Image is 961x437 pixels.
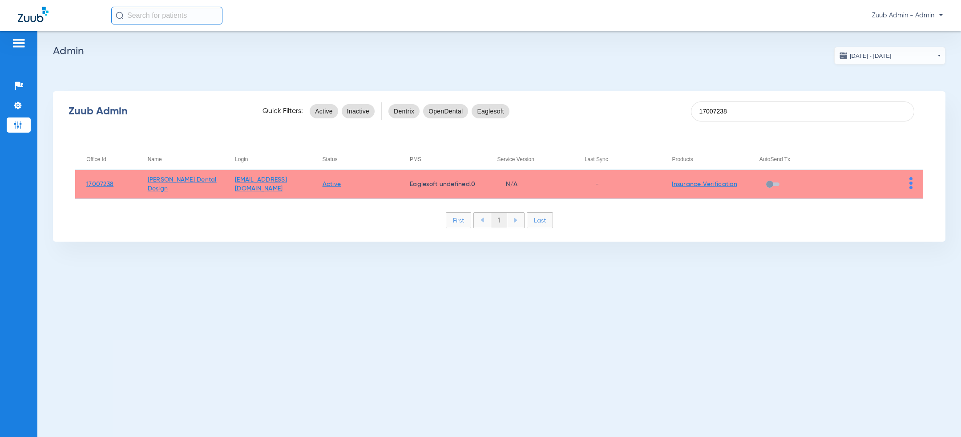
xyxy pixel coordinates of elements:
[917,394,961,437] iframe: Chat Widget
[691,101,914,121] input: SEARCH office ID, email, name
[12,38,26,49] img: hamburger-icon
[480,218,484,223] img: arrow-left-blue.svg
[86,154,106,164] div: Office Id
[410,154,486,164] div: PMS
[148,154,162,164] div: Name
[116,12,124,20] img: Search Icon
[399,170,486,199] td: Eaglesoft undefined.0
[53,47,945,56] h2: Admin
[486,170,573,199] td: N/A
[111,7,222,24] input: Search for patients
[428,107,463,116] span: OpenDental
[759,154,790,164] div: AutoSend Tx
[18,7,48,22] img: Zuub Logo
[585,154,608,164] div: Last Sync
[315,107,333,116] span: Active
[672,181,737,187] a: Insurance Verification
[585,181,599,187] span: -
[388,102,509,120] mat-chip-listbox: pms-filters
[410,154,421,164] div: PMS
[477,107,504,116] span: Eaglesoft
[347,107,369,116] span: Inactive
[86,154,137,164] div: Office Id
[834,47,945,65] button: [DATE] - [DATE]
[235,154,248,164] div: Login
[446,212,471,228] li: First
[323,181,341,187] a: Active
[497,154,534,164] div: Service Version
[672,154,748,164] div: Products
[394,107,414,116] span: Dentrix
[148,154,224,164] div: Name
[148,177,217,192] a: [PERSON_NAME] Dental Design
[310,102,375,120] mat-chip-listbox: status-filters
[69,107,247,116] div: Zuub Admin
[672,154,693,164] div: Products
[86,181,113,187] a: 17007238
[514,218,517,223] img: arrow-right-blue.svg
[759,154,836,164] div: AutoSend Tx
[872,11,943,20] span: Zuub Admin - Admin
[909,177,913,189] img: group-dot-blue.svg
[323,154,338,164] div: Status
[323,154,399,164] div: Status
[497,154,573,164] div: Service Version
[262,107,303,116] span: Quick Filters:
[839,51,848,60] img: date.svg
[235,177,287,192] a: [EMAIL_ADDRESS][DOMAIN_NAME]
[585,154,661,164] div: Last Sync
[491,213,507,228] li: 1
[527,212,553,228] li: Last
[235,154,311,164] div: Login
